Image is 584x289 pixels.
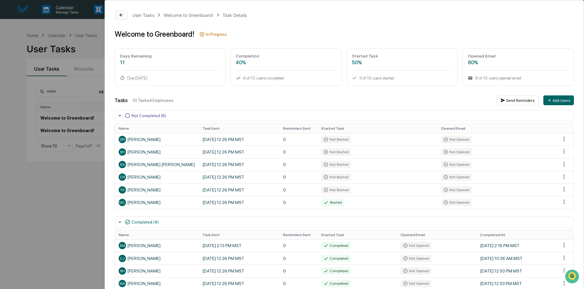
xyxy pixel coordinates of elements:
[119,255,195,262] div: [PERSON_NAME]
[199,252,279,265] td: [DATE] 12:26 PM MST
[199,183,279,196] td: [DATE] 12:26 PM MST
[317,124,437,133] th: Started Task
[321,173,351,181] div: Not Started
[352,60,453,65] div: 50%
[352,76,453,80] div: 5 of 10 users started
[321,136,351,143] div: Not Started
[476,252,557,265] td: [DATE] 10:36 AM MST
[279,146,317,158] td: 0
[401,267,431,275] div: Not Opened
[119,148,195,156] div: [PERSON_NAME]
[543,95,574,105] button: Add Users
[6,78,11,83] div: 🖐️
[321,186,351,194] div: Not Started
[120,243,125,248] span: AM
[199,146,279,158] td: [DATE] 12:26 PM MST
[401,255,431,262] div: Not Opened
[441,136,472,143] div: Not Opened
[119,136,195,143] div: [PERSON_NAME]
[321,242,351,249] div: Completed
[279,252,317,265] td: 0
[321,148,351,156] div: Not Started
[43,103,74,108] a: Powered byPylon
[199,124,279,133] th: Task Sent
[397,230,476,239] th: Opened Email
[441,173,472,181] div: Not Opened
[6,47,17,58] img: 1746055101610-c473b297-6a78-478c-a979-82029cc54cd1
[4,86,41,97] a: 🔎Data Lookup
[120,269,125,273] span: SH
[279,183,317,196] td: 0
[120,162,124,167] span: KS
[4,75,42,86] a: 🖐️Preclearance
[120,60,221,65] div: 11
[279,230,317,239] th: Reminders Sent
[468,76,569,80] div: 8 of 10 users opened email
[279,239,317,252] td: 0
[12,77,39,83] span: Preclearance
[120,150,125,154] span: SH
[321,280,351,287] div: Completed
[164,13,213,18] div: Welcome to Greenboard!
[279,133,317,146] td: 0
[132,13,154,18] div: User Tasks
[352,54,453,58] div: Started Task
[441,186,472,194] div: Not Opened
[321,161,351,168] div: Not Started
[497,95,538,105] button: Send Reminders
[441,148,472,156] div: Not Opened
[120,137,124,142] span: DR
[42,75,78,86] a: 🗄️Attestations
[199,265,279,277] td: [DATE] 12:26 PM MST
[115,124,199,133] th: Name
[223,13,247,18] div: Task Details
[21,53,77,58] div: We're available if you need us!
[119,200,125,205] span: MC
[6,89,11,94] div: 🔎
[236,76,337,80] div: 4 of 10 users completed
[279,196,317,209] td: 0
[131,113,166,118] div: Not Completed (6)
[437,124,557,133] th: Opened Email
[199,171,279,183] td: [DATE] 12:26 PM MST
[468,60,569,65] div: 80%
[564,269,581,285] iframe: Open customer support
[115,98,128,103] div: Tasks
[120,54,221,58] div: Days Remaining
[119,199,195,206] div: [PERSON_NAME]
[199,239,279,252] td: [DATE] 2:13 PM MST
[120,256,125,261] span: CJ
[199,158,279,171] td: [DATE] 12:26 PM MST
[12,89,39,95] span: Data Lookup
[321,267,351,275] div: Completed
[119,161,195,168] div: [PERSON_NAME] [PERSON_NAME]
[119,242,195,249] div: [PERSON_NAME]
[61,104,74,108] span: Pylon
[119,280,195,287] div: [PERSON_NAME]
[321,199,344,206] div: Started
[236,60,337,65] div: 40%
[199,230,279,239] th: Task Sent
[206,32,227,37] div: In Progress
[279,158,317,171] td: 0
[120,175,125,179] span: CR
[476,265,557,277] td: [DATE] 12:50 PM MST
[441,199,472,206] div: Not Opened
[279,124,317,133] th: Reminders Sent
[199,133,279,146] td: [DATE] 12:26 PM MST
[50,77,76,83] span: Attestations
[468,54,569,58] div: Opened Email
[132,98,492,103] div: 10 Tasked Employees
[321,255,351,262] div: Completed
[120,188,124,192] span: TK
[119,267,195,275] div: [PERSON_NAME]
[120,281,125,286] span: MA
[104,49,111,56] button: Start new chat
[199,196,279,209] td: [DATE] 12:26 PM MST
[476,239,557,252] td: [DATE] 2:16 PM MST
[120,76,221,80] div: Due [DATE]
[21,47,100,53] div: Start new chat
[131,220,159,224] div: Completed (4)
